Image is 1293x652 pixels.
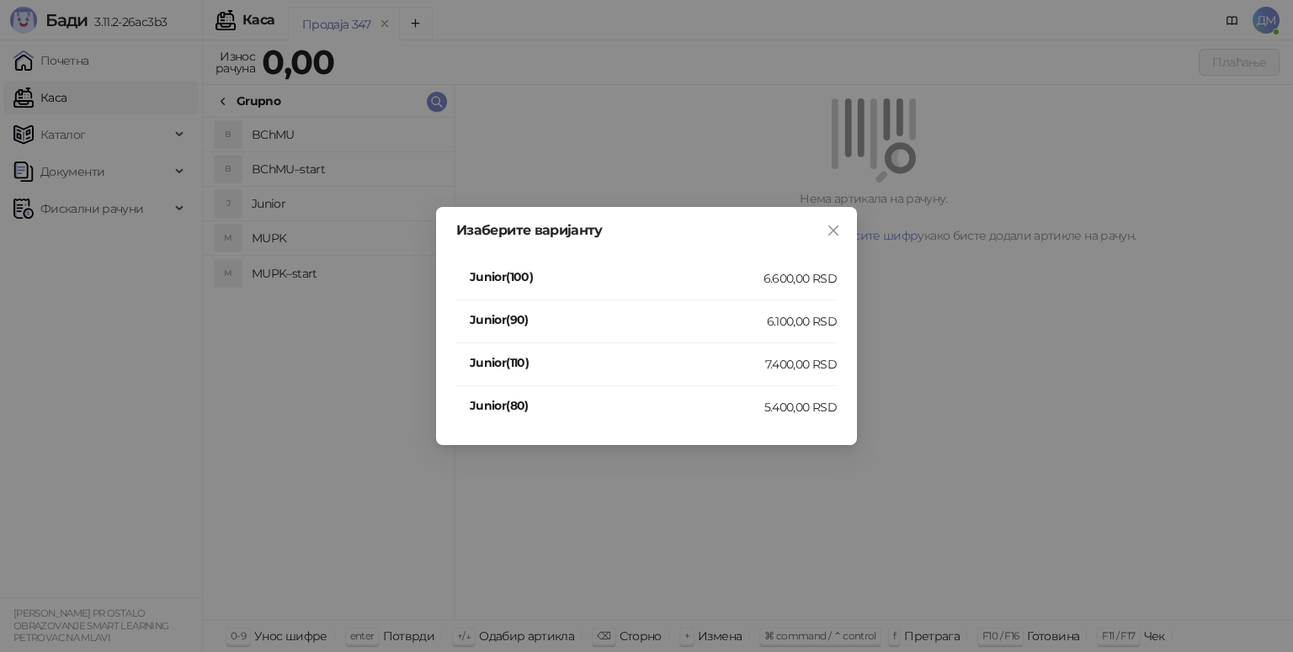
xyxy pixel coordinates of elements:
[456,224,837,237] div: Изаберите варијанту
[764,269,837,288] div: 6.600,00 RSD
[765,355,837,374] div: 7.400,00 RSD
[470,268,764,286] h4: Junior(100)
[820,217,847,244] button: Close
[764,398,837,416] div: 5.400,00 RSD
[470,396,764,415] h4: Junior(80)
[470,353,765,372] h4: Junior(110)
[470,310,767,329] h4: Junior(90)
[820,224,847,237] span: Close
[767,312,837,331] div: 6.100,00 RSD
[827,224,840,237] span: close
